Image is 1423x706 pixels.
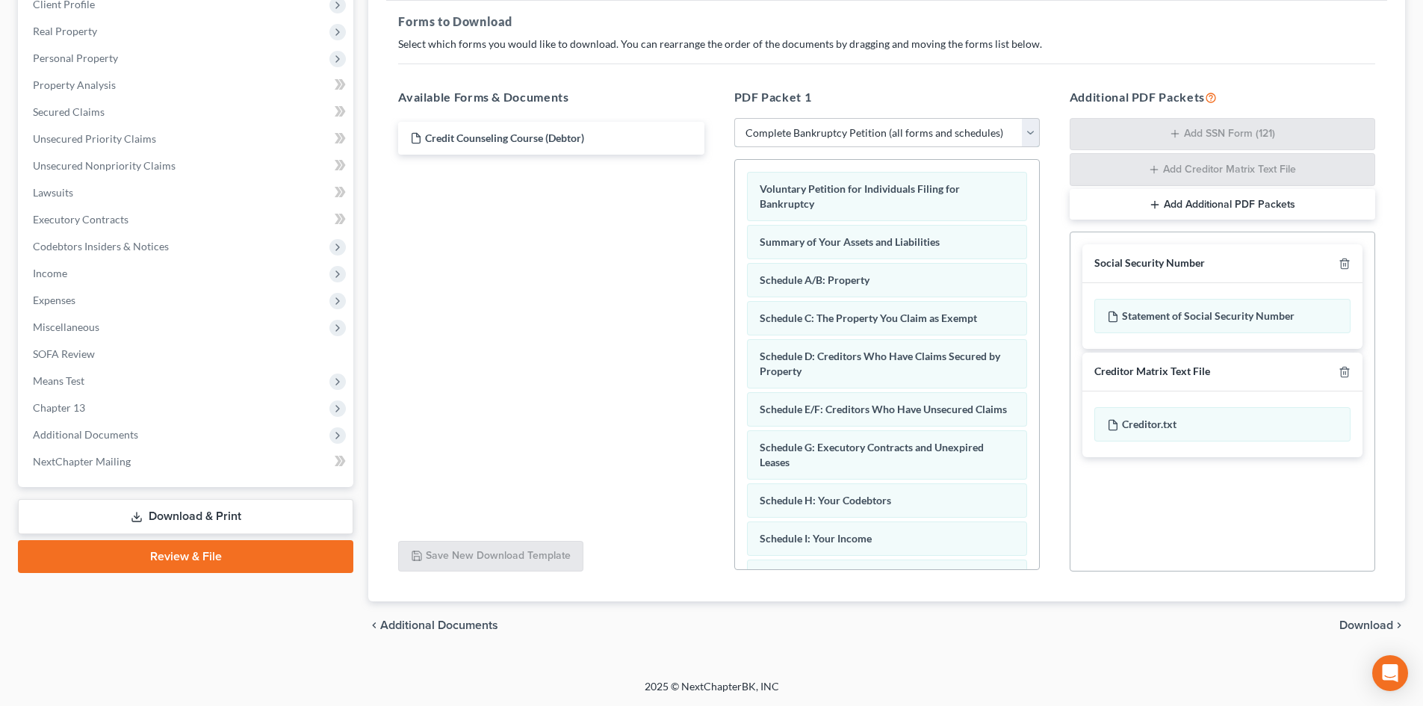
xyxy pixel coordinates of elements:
[760,312,977,324] span: Schedule C: The Property You Claim as Exempt
[760,403,1007,415] span: Schedule E/F: Creditors Who Have Unsecured Claims
[760,182,960,210] span: Voluntary Petition for Individuals Filing for Bankruptcy
[1094,407,1351,442] div: Creditor.txt
[398,88,704,106] h5: Available Forms & Documents
[21,341,353,368] a: SOFA Review
[1094,299,1351,333] div: Statement of Social Security Number
[33,267,67,279] span: Income
[33,52,118,64] span: Personal Property
[33,159,176,172] span: Unsecured Nonpriority Claims
[760,273,869,286] span: Schedule A/B: Property
[368,619,498,631] a: chevron_left Additional Documents
[1339,619,1393,631] span: Download
[33,132,156,145] span: Unsecured Priority Claims
[398,37,1375,52] p: Select which forms you would like to download. You can rearrange the order of the documents by dr...
[33,105,105,118] span: Secured Claims
[1070,189,1375,220] button: Add Additional PDF Packets
[33,78,116,91] span: Property Analysis
[33,401,85,414] span: Chapter 13
[33,321,99,333] span: Miscellaneous
[33,240,169,253] span: Codebtors Insiders & Notices
[21,206,353,233] a: Executory Contracts
[21,99,353,126] a: Secured Claims
[1070,118,1375,151] button: Add SSN Form (121)
[33,455,131,468] span: NextChapter Mailing
[18,540,353,573] a: Review & File
[21,152,353,179] a: Unsecured Nonpriority Claims
[1070,153,1375,186] button: Add Creditor Matrix Text File
[380,619,498,631] span: Additional Documents
[760,350,1000,377] span: Schedule D: Creditors Who Have Claims Secured by Property
[33,213,128,226] span: Executory Contracts
[33,25,97,37] span: Real Property
[1094,365,1210,379] div: Creditor Matrix Text File
[33,347,95,360] span: SOFA Review
[1094,256,1205,270] div: Social Security Number
[21,126,353,152] a: Unsecured Priority Claims
[1393,619,1405,631] i: chevron_right
[760,235,940,248] span: Summary of Your Assets and Liabilities
[398,13,1375,31] h5: Forms to Download
[398,541,583,572] button: Save New Download Template
[21,448,353,475] a: NextChapter Mailing
[33,294,75,306] span: Expenses
[33,428,138,441] span: Additional Documents
[760,532,872,545] span: Schedule I: Your Income
[1070,88,1375,106] h5: Additional PDF Packets
[21,179,353,206] a: Lawsuits
[368,619,380,631] i: chevron_left
[33,374,84,387] span: Means Test
[33,186,73,199] span: Lawsuits
[425,131,584,144] span: Credit Counseling Course (Debtor)
[1339,619,1405,631] button: Download chevron_right
[760,494,891,507] span: Schedule H: Your Codebtors
[21,72,353,99] a: Property Analysis
[286,679,1138,706] div: 2025 © NextChapterBK, INC
[760,441,984,468] span: Schedule G: Executory Contracts and Unexpired Leases
[734,88,1040,106] h5: PDF Packet 1
[1372,655,1408,691] div: Open Intercom Messenger
[18,499,353,534] a: Download & Print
